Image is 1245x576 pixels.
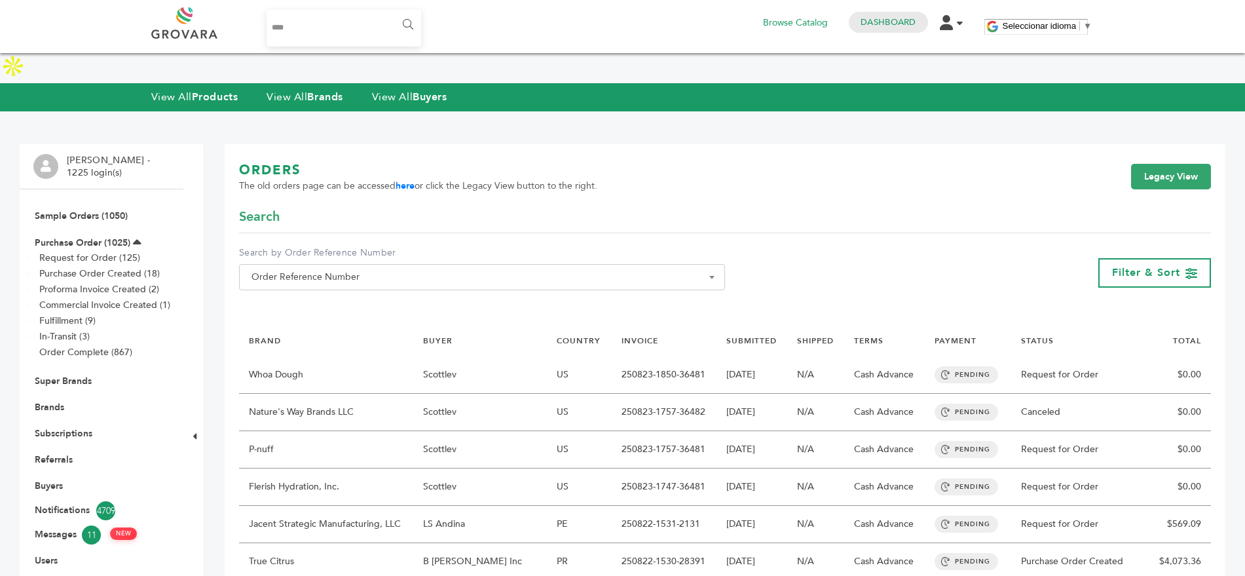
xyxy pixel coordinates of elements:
input: Search... [267,10,422,47]
td: Nature's Way Brands LLC [239,394,413,431]
td: P-nuff [239,431,413,469]
td: Cash Advance [844,506,925,543]
a: View AllBrands [267,90,343,104]
img: profile.png [33,154,58,179]
span: PENDING [935,366,998,383]
a: PAYMENT [935,336,976,346]
td: PE [547,506,611,543]
li: [PERSON_NAME] - 1225 login(s) [67,154,153,180]
a: Purchase Order (1025) [35,237,130,249]
strong: Brands [307,90,343,104]
a: In-Transit (3) [39,330,90,343]
td: Flerish Hydration, Inc. [239,469,413,506]
a: Sample Orders (1050) [35,210,128,222]
td: N/A [787,469,844,506]
td: $0.00 [1143,394,1211,431]
a: SHIPPED [797,336,834,346]
td: Request for Order [1011,431,1143,469]
span: Order Reference Number [246,268,718,286]
span: PENDING [935,516,998,533]
a: BRAND [249,336,281,346]
h1: ORDERS [239,161,597,180]
strong: Products [192,90,238,104]
td: 250823-1747-36481 [612,469,716,506]
span: PENDING [935,404,998,421]
span: ▼ [1083,21,1092,31]
td: [DATE] [716,356,787,394]
span: Seleccionar idioma [1003,21,1077,31]
td: Request for Order [1011,469,1143,506]
td: Request for Order [1011,506,1143,543]
td: Cash Advance [844,431,925,469]
td: [DATE] [716,506,787,543]
span: NEW [110,528,137,540]
td: $0.00 [1143,431,1211,469]
td: $0.00 [1143,356,1211,394]
a: Commercial Invoice Created (1) [39,299,170,311]
td: 250822-1531-2131 [612,506,716,543]
a: TOTAL [1173,336,1201,346]
a: Request for Order (125) [39,252,140,264]
td: [DATE] [716,469,787,506]
a: Legacy View [1131,164,1211,190]
td: Request for Order [1011,356,1143,394]
a: Fulfillment (9) [39,315,96,327]
td: 250823-1757-36481 [612,431,716,469]
a: Browse Catalog [763,16,828,30]
a: STATUS [1021,336,1054,346]
td: Scottlev [413,356,548,394]
a: View AllBuyers [372,90,447,104]
td: US [547,394,611,431]
a: Super Brands [35,375,92,387]
td: Scottlev [413,394,548,431]
a: here [396,180,415,192]
td: Jacent Strategic Manufacturing, LLC [239,506,413,543]
td: N/A [787,506,844,543]
td: Cash Advance [844,394,925,431]
td: Whoa Dough [239,356,413,394]
a: Notifications4709 [35,501,168,520]
span: Order Reference Number [239,264,725,290]
a: Order Complete (867) [39,346,132,358]
span: 11 [82,526,101,545]
td: $0.00 [1143,469,1211,506]
span: PENDING [935,441,998,458]
td: Canceled [1011,394,1143,431]
span: ​ [1079,21,1080,31]
td: $569.09 [1143,506,1211,543]
a: Buyers [35,480,63,492]
span: The old orders page can be accessed or click the Legacy View button to the right. [239,180,597,193]
td: US [547,469,611,506]
strong: Buyers [413,90,447,104]
a: Brands [35,401,64,413]
label: Search by Order Reference Number [239,246,725,259]
td: Scottlev [413,469,548,506]
a: Messages11 NEW [35,526,168,545]
span: PENDING [935,553,998,570]
span: 4709 [96,501,115,520]
a: Referrals [35,453,73,466]
td: Scottlev [413,431,548,469]
td: [DATE] [716,394,787,431]
a: Proforma Invoice Created (2) [39,283,159,296]
td: [DATE] [716,431,787,469]
a: Users [35,554,58,567]
td: N/A [787,394,844,431]
span: Filter & Sort [1112,265,1180,280]
td: US [547,431,611,469]
a: COUNTRY [557,336,601,346]
td: LS Andina [413,506,548,543]
td: Cash Advance [844,356,925,394]
td: N/A [787,431,844,469]
a: INVOICE [622,336,658,346]
span: PENDING [935,478,998,495]
a: BUYER [423,336,453,346]
a: SUBMITTED [726,336,777,346]
a: Seleccionar idioma​ [1003,21,1092,31]
span: Search [239,208,280,226]
a: View AllProducts [151,90,238,104]
td: N/A [787,356,844,394]
a: Purchase Order Created (18) [39,267,160,280]
td: Cash Advance [844,469,925,506]
td: 250823-1850-36481 [612,356,716,394]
